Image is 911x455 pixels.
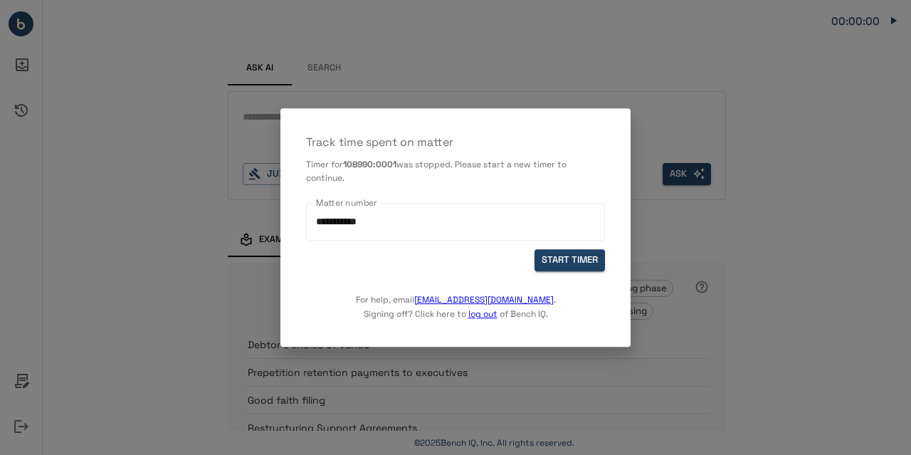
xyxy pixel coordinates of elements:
p: For help, email . Signing off? Click here to of Bench IQ. [356,271,556,321]
button: START TIMER [535,250,605,272]
span: Timer for [306,159,343,170]
a: [EMAIL_ADDRESS][DOMAIN_NAME] [414,294,554,305]
span: was stopped. Please start a new timer to continue. [306,159,567,184]
p: Track time spent on matter [306,134,605,151]
a: log out [468,308,497,320]
b: 108990:0001 [343,159,396,170]
label: Matter number [316,197,377,209]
